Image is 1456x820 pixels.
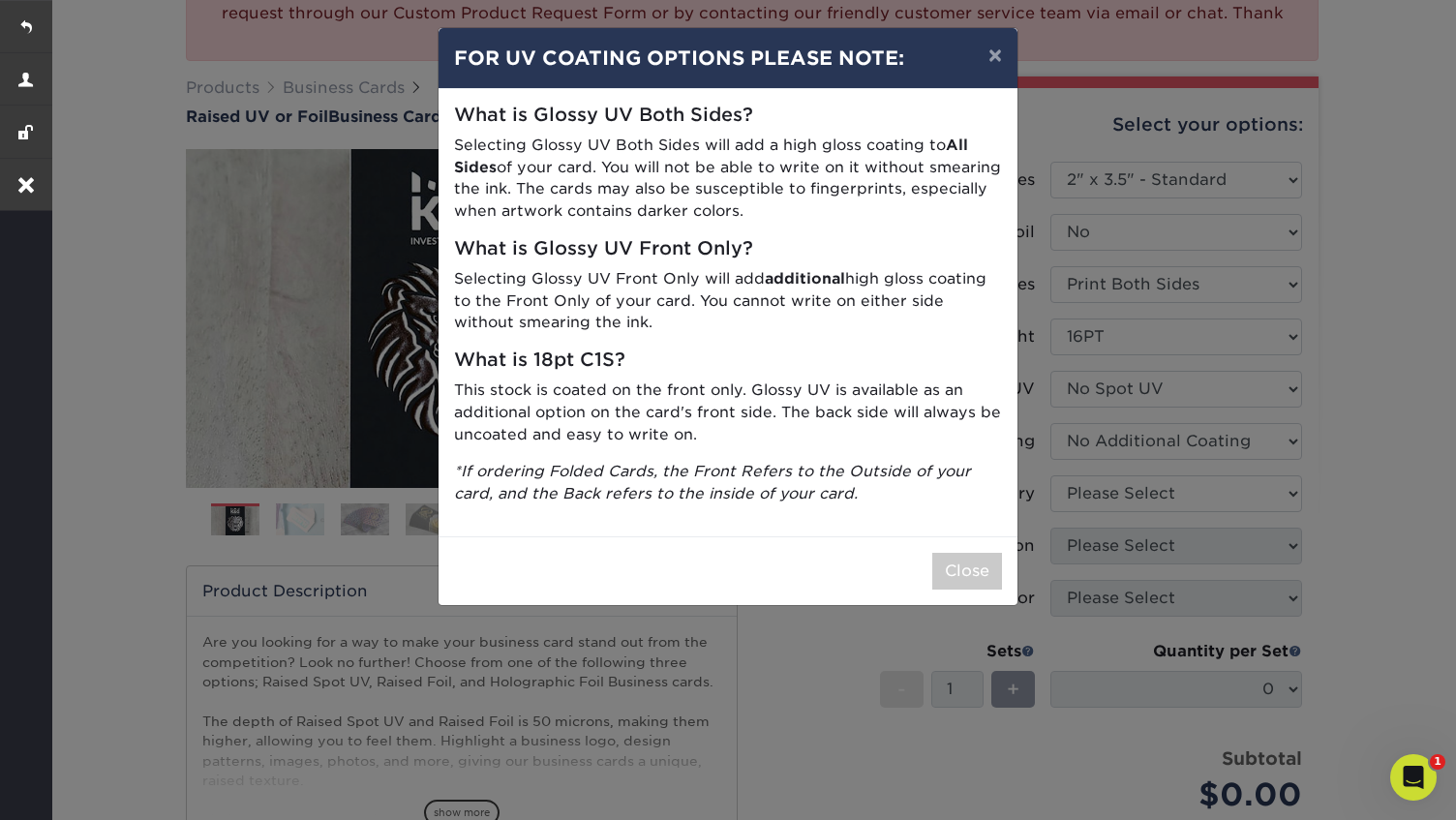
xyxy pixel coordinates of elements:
[454,105,1002,127] h5: What is Glossy UV Both Sides?
[1390,754,1437,801] iframe: Intercom live chat
[932,553,1002,590] button: Close
[454,135,1002,223] p: Selecting Glossy UV Both Sides will add a high gloss coating to of your card. You will not be abl...
[454,136,968,176] strong: All Sides
[1430,754,1445,770] span: 1
[454,268,1002,334] p: Selecting Glossy UV Front Only will add high gloss coating to the Front Only of your card. You ca...
[454,462,971,502] i: *If ordering Folded Cards, the Front Refers to the Outside of your card, and the Back refers to t...
[454,238,1002,260] h5: What is Glossy UV Front Only?
[765,269,845,288] strong: additional
[454,44,1002,73] h4: FOR UV COATING OPTIONS PLEASE NOTE:
[973,28,1017,82] button: ×
[454,349,1002,372] h5: What is 18pt C1S?
[454,380,1002,445] p: This stock is coated on the front only. Glossy UV is available as an additional option on the car...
